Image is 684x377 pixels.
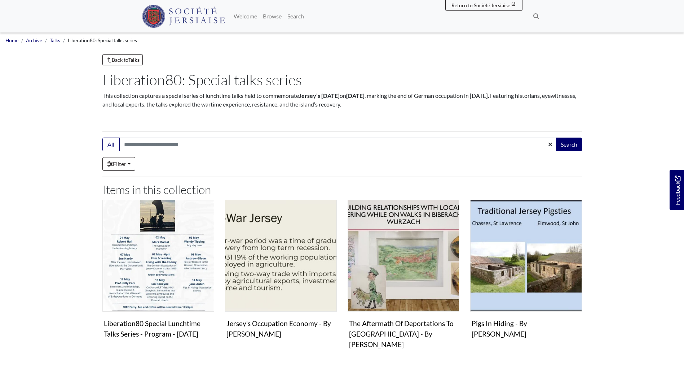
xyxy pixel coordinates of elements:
a: Jersey's Occupation Economy - By Mark Boleat Jersey's Occupation Economy - By [PERSON_NAME] [225,200,337,341]
a: Browse [260,9,284,23]
span: Feedback [673,175,682,205]
a: Welcome [231,9,260,23]
a: Home [5,38,18,43]
a: Search [284,9,307,23]
p: This collection captures a special series of lunchtime talks held to commemorate on , marking the... [102,91,582,109]
span: Liberation80: Special talks series [68,38,137,43]
button: Search [556,138,582,151]
button: All [102,138,120,151]
a: Back toTalks [102,54,143,65]
span: Return to Société Jersiaise [451,2,510,8]
section: Items in this Collection [102,200,582,371]
a: Liberation80 Special Lunchtime Talks Series - Program - May 2025 Liberation80 Special Lunchtime T... [102,200,214,341]
a: Filter [102,157,135,171]
h2: Items in this collection [102,183,582,196]
a: Archive [26,38,42,43]
img: Pigs In Hiding - By Jane Aubin [470,200,582,312]
a: Société Jersiaise logo [142,3,225,30]
a: Would you like to provide feedback? [670,170,684,210]
strong: [DATE] [346,92,365,99]
input: Search this collection... [119,138,557,151]
a: Pigs In Hiding - By Jane Aubin Pigs In Hiding - By [PERSON_NAME] [470,200,582,341]
img: Liberation80 Special Lunchtime Talks Series - Program - May 2025 [102,200,214,312]
img: The Aftermath Of Deportations To Germany - By Gilly Carr [348,200,459,312]
a: The Aftermath Of Deportations To Germany - By Gilly Carr The Aftermath Of Deportations To [GEOGRA... [348,200,459,351]
img: Jersey's Occupation Economy - By Mark Boleat [225,200,337,312]
strong: Jersey’s [DATE] [299,92,340,99]
strong: Talks [128,57,140,63]
img: Société Jersiaise [142,5,225,28]
a: Talks [50,38,60,43]
h1: Liberation80: Special talks series [102,71,582,88]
